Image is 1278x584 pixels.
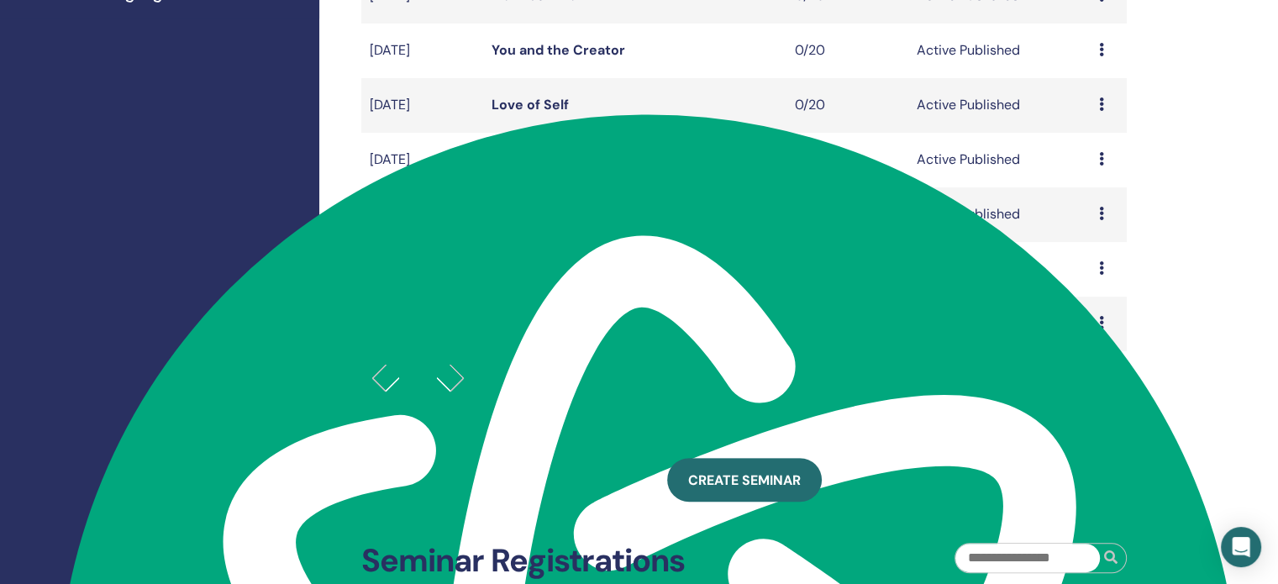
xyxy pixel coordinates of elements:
td: [DATE] [361,78,483,133]
td: 0/20 [786,78,908,133]
a: Create seminar [667,458,822,502]
div: Open Intercom Messenger [1221,527,1261,567]
span: Create seminar [688,471,801,489]
td: Active Published [908,78,1091,133]
h2: Seminar Registrations [361,542,685,581]
td: Active Published [908,24,1091,78]
a: You and the Creator [492,41,625,59]
td: 0/20 [786,24,908,78]
td: [DATE] [361,24,483,78]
